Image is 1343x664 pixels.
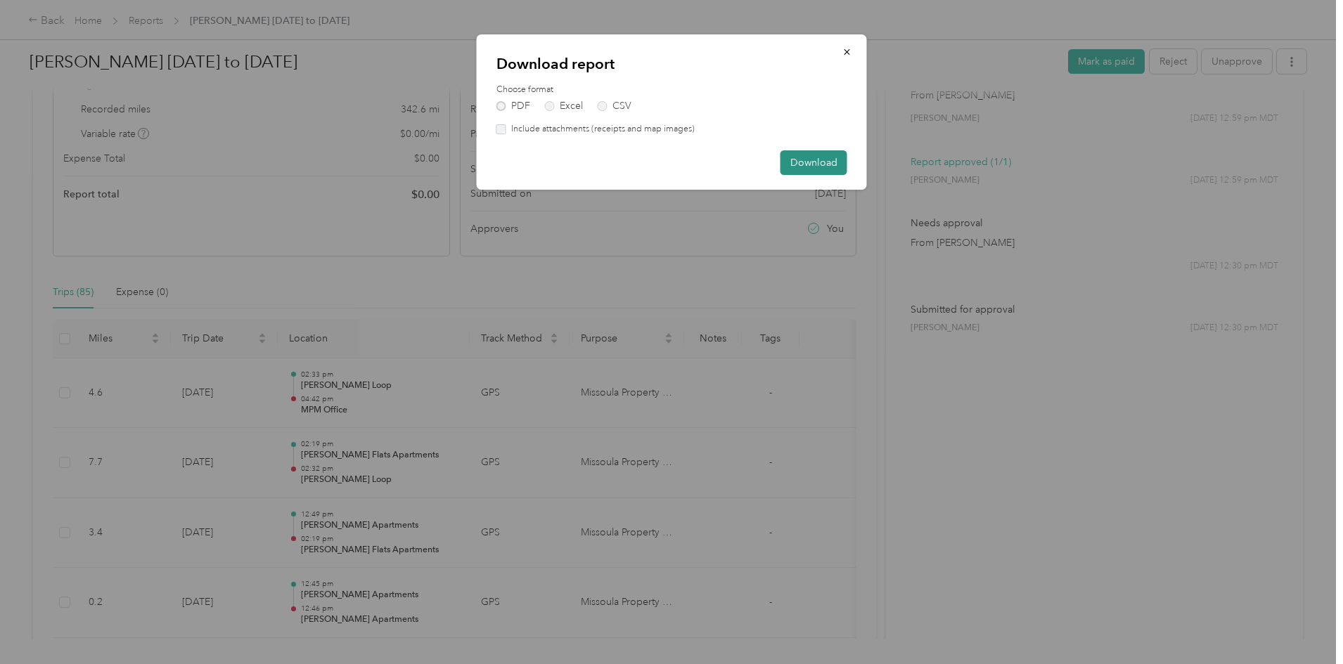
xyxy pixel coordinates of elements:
[598,101,631,111] label: CSV
[780,150,847,175] button: Download
[1264,585,1343,664] iframe: Everlance-gr Chat Button Frame
[496,101,530,111] label: PDF
[496,84,847,96] label: Choose format
[496,54,847,74] p: Download report
[506,123,695,136] label: Include attachments (receipts and map images)
[545,101,583,111] label: Excel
